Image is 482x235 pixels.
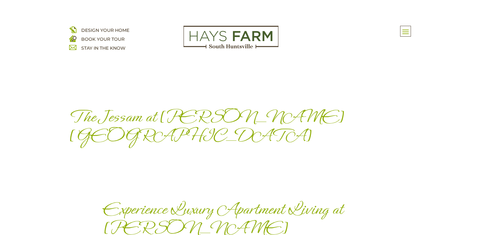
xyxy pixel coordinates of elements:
img: Logo [183,26,278,49]
a: STAY IN THE KNOW [81,45,126,51]
a: DESIGN YOUR HOME [81,27,129,33]
h1: The Jessam at [PERSON_NAME][GEOGRAPHIC_DATA] [69,107,413,148]
a: hays farm homes huntsville development [183,44,278,50]
img: book your home tour [69,35,76,42]
img: design your home [69,26,76,33]
a: BOOK YOUR TOUR [81,36,125,42]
